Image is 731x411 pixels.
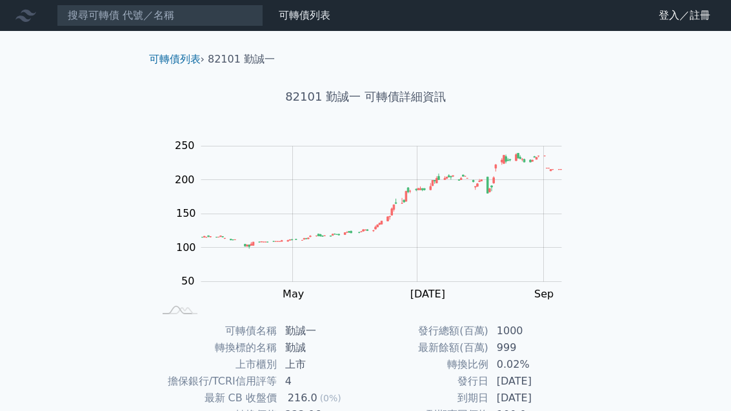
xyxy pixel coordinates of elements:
tspan: 200 [175,174,195,186]
a: 登入／註冊 [648,5,721,26]
td: 上市 [277,356,366,373]
span: (0%) [320,393,341,403]
g: Chart [168,139,581,326]
a: 可轉債列表 [149,53,201,65]
td: 最新餘額(百萬) [366,339,489,356]
td: 1000 [489,323,577,339]
td: [DATE] [489,390,577,406]
td: 上市櫃別 [154,356,277,373]
input: 搜尋可轉債 代號／名稱 [57,5,263,26]
td: 最新 CB 收盤價 [154,390,277,406]
td: 999 [489,339,577,356]
li: › [149,52,205,67]
h1: 82101 勤誠一 可轉債詳細資訊 [139,88,593,106]
td: 0.02% [489,356,577,373]
td: 擔保銀行/TCRI信用評等 [154,373,277,390]
td: 轉換比例 [366,356,489,373]
td: 4 [277,373,366,390]
tspan: [DATE] [410,288,445,300]
td: 可轉債名稱 [154,323,277,339]
td: 勤誠 [277,339,366,356]
td: 轉換標的名稱 [154,339,277,356]
td: 勤誠一 [277,323,366,339]
a: 可轉債列表 [279,9,330,21]
td: 發行總額(百萬) [366,323,489,339]
tspan: Sep [534,288,554,300]
tspan: 50 [181,275,194,287]
td: 到期日 [366,390,489,406]
tspan: May [283,288,304,300]
tspan: 150 [176,207,196,219]
tspan: 250 [175,139,195,152]
td: [DATE] [489,373,577,390]
tspan: 100 [176,241,196,254]
li: 82101 勤誠一 [208,52,275,67]
div: 216.0 [285,390,320,406]
td: 發行日 [366,373,489,390]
